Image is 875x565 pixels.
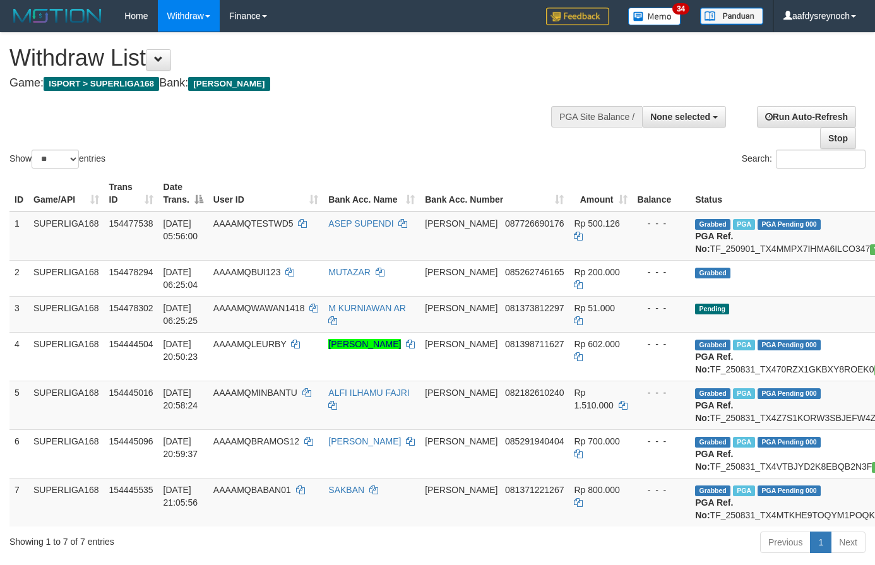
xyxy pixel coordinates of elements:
input: Search: [776,150,866,169]
a: SAKBAN [328,485,364,495]
a: Previous [760,532,811,553]
td: SUPERLIGA168 [28,381,104,429]
div: - - - [638,386,686,399]
div: - - - [638,338,686,350]
a: [PERSON_NAME] [328,436,401,446]
span: 34 [672,3,689,15]
th: Game/API: activate to sort column ascending [28,175,104,211]
span: Rp 51.000 [574,303,615,313]
span: Copy 085262746165 to clipboard [505,267,564,277]
span: Copy 081398711627 to clipboard [505,339,564,349]
label: Search: [742,150,866,169]
span: Grabbed [695,437,730,448]
span: 154444504 [109,339,153,349]
td: SUPERLIGA168 [28,260,104,296]
td: 3 [9,296,28,332]
div: PGA Site Balance / [551,106,642,128]
b: PGA Ref. No: [695,231,733,254]
td: 2 [9,260,28,296]
span: None selected [650,112,710,122]
span: Rp 602.000 [574,339,619,349]
span: AAAAMQTESTWD5 [213,218,294,229]
span: Marked by aafheankoy [733,388,755,399]
a: MUTAZAR [328,267,371,277]
span: [PERSON_NAME] [425,339,497,349]
span: [DATE] 06:25:25 [164,303,198,326]
span: [DATE] 20:58:24 [164,388,198,410]
span: 154478302 [109,303,153,313]
span: Grabbed [695,340,730,350]
td: 7 [9,478,28,526]
span: Marked by aafounsreynich [733,340,755,350]
span: AAAAMQBABAN01 [213,485,291,495]
td: SUPERLIGA168 [28,296,104,332]
th: Bank Acc. Name: activate to sort column ascending [323,175,420,211]
th: User ID: activate to sort column ascending [208,175,323,211]
img: Feedback.jpg [546,8,609,25]
b: PGA Ref. No: [695,400,733,423]
select: Showentries [32,150,79,169]
td: SUPERLIGA168 [28,478,104,526]
a: Stop [820,128,856,149]
span: AAAAMQWAWAN1418 [213,303,305,313]
div: - - - [638,435,686,448]
span: [DATE] 20:59:37 [164,436,198,459]
span: [PERSON_NAME] [425,303,497,313]
span: [PERSON_NAME] [425,267,497,277]
span: 154478294 [109,267,153,277]
a: ALFI ILHAMU FAJRI [328,388,409,398]
span: 154445096 [109,436,153,446]
span: Marked by aafheankoy [733,437,755,448]
button: None selected [642,106,726,128]
span: AAAAMQLEURBY [213,339,287,349]
td: 5 [9,381,28,429]
span: PGA Pending [758,485,821,496]
th: Date Trans.: activate to sort column descending [158,175,208,211]
a: 1 [810,532,831,553]
span: Grabbed [695,485,730,496]
img: MOTION_logo.png [9,6,105,25]
span: [PERSON_NAME] [425,388,497,398]
img: panduan.png [700,8,763,25]
span: Rp 500.126 [574,218,619,229]
a: Run Auto-Refresh [757,106,856,128]
label: Show entries [9,150,105,169]
span: [DATE] 20:50:23 [164,339,198,362]
span: Rp 1.510.000 [574,388,613,410]
span: Rp 200.000 [574,267,619,277]
span: Rp 700.000 [574,436,619,446]
th: Trans ID: activate to sort column ascending [104,175,158,211]
span: Marked by aafmaleo [733,219,755,230]
span: [PERSON_NAME] [425,218,497,229]
span: Copy 081373812297 to clipboard [505,303,564,313]
td: SUPERLIGA168 [28,332,104,381]
div: - - - [638,217,686,230]
span: 154445016 [109,388,153,398]
span: Copy 082182610240 to clipboard [505,388,564,398]
span: Copy 087726690176 to clipboard [505,218,564,229]
b: PGA Ref. No: [695,449,733,472]
b: PGA Ref. No: [695,497,733,520]
a: ASEP SUPENDI [328,218,393,229]
span: PGA Pending [758,340,821,350]
div: Showing 1 to 7 of 7 entries [9,530,355,548]
h1: Withdraw List [9,45,571,71]
th: Amount: activate to sort column ascending [569,175,632,211]
div: - - - [638,266,686,278]
span: [DATE] 21:05:56 [164,485,198,508]
span: PGA Pending [758,219,821,230]
span: 154477538 [109,218,153,229]
div: - - - [638,302,686,314]
span: ISPORT > SUPERLIGA168 [44,77,159,91]
span: Rp 800.000 [574,485,619,495]
span: [DATE] 06:25:04 [164,267,198,290]
a: M KURNIAWAN AR [328,303,406,313]
span: AAAAMQBUI123 [213,267,281,277]
div: - - - [638,484,686,496]
span: PGA Pending [758,437,821,448]
span: Grabbed [695,388,730,399]
th: ID [9,175,28,211]
th: Bank Acc. Number: activate to sort column ascending [420,175,569,211]
td: 4 [9,332,28,381]
a: [PERSON_NAME] [328,339,401,349]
